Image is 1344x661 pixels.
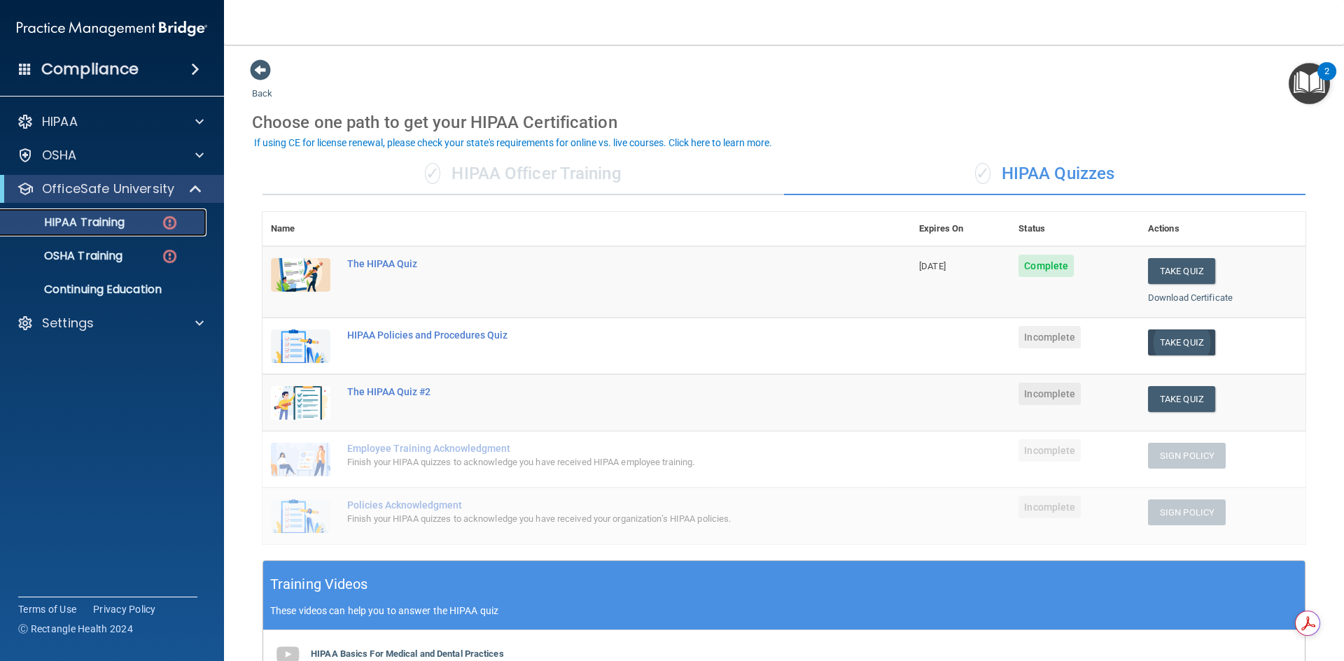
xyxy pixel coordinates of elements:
[41,59,139,79] h4: Compliance
[18,602,76,616] a: Terms of Use
[17,15,207,43] img: PMB logo
[1018,496,1081,518] span: Incomplete
[975,163,990,184] span: ✓
[1148,258,1215,284] button: Take Quiz
[17,315,204,332] a: Settings
[911,212,1010,246] th: Expires On
[252,102,1316,143] div: Choose one path to get your HIPAA Certification
[9,249,122,263] p: OSHA Training
[1274,564,1327,618] iframe: Drift Widget Chat Controller
[1018,255,1074,277] span: Complete
[252,71,272,99] a: Back
[42,113,78,130] p: HIPAA
[347,386,841,397] div: The HIPAA Quiz #2
[17,113,204,130] a: HIPAA
[17,180,203,197] a: OfficeSafe University
[9,215,125,229] p: HIPAA Training
[347,511,841,527] div: Finish your HIPAA quizzes to acknowledge you have received your organization’s HIPAA policies.
[161,214,178,232] img: danger-circle.6113f641.png
[42,180,174,197] p: OfficeSafe University
[1289,63,1330,104] button: Open Resource Center, 2 new notifications
[17,147,204,164] a: OSHA
[254,138,772,148] div: If using CE for license renewal, please check your state's requirements for online vs. live cours...
[252,136,774,150] button: If using CE for license renewal, please check your state's requirements for online vs. live cours...
[18,622,133,636] span: Ⓒ Rectangle Health 2024
[1140,212,1305,246] th: Actions
[1148,292,1233,303] a: Download Certificate
[347,454,841,471] div: Finish your HIPAA quizzes to acknowledge you have received HIPAA employee training.
[1148,329,1215,355] button: Take Quiz
[311,648,504,659] b: HIPAA Basics For Medical and Dental Practices
[425,163,440,184] span: ✓
[262,153,784,195] div: HIPAA Officer Training
[270,572,368,597] h5: Training Videos
[347,329,841,341] div: HIPAA Policies and Procedures Quiz
[1148,499,1226,525] button: Sign Policy
[1148,443,1226,469] button: Sign Policy
[1324,71,1329,90] div: 2
[9,283,200,297] p: Continuing Education
[347,443,841,454] div: Employee Training Acknowledgment
[1148,386,1215,412] button: Take Quiz
[347,258,841,269] div: The HIPAA Quiz
[1010,212,1140,246] th: Status
[42,147,77,164] p: OSHA
[1018,439,1081,462] span: Incomplete
[262,212,339,246] th: Name
[1018,383,1081,405] span: Incomplete
[42,315,94,332] p: Settings
[347,499,841,511] div: Policies Acknowledgment
[93,602,156,616] a: Privacy Policy
[270,605,1298,616] p: These videos can help you to answer the HIPAA quiz
[919,261,946,271] span: [DATE]
[161,248,178,265] img: danger-circle.6113f641.png
[784,153,1305,195] div: HIPAA Quizzes
[1018,326,1081,348] span: Incomplete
